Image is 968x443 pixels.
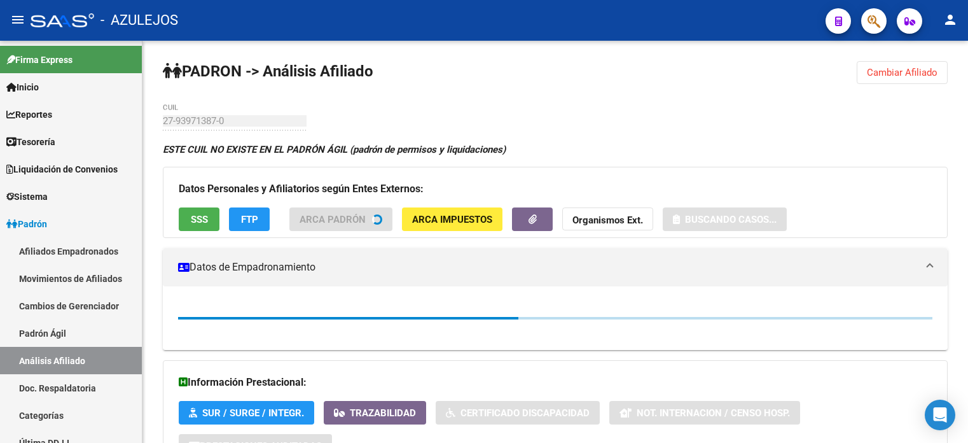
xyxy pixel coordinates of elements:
button: Trazabilidad [324,401,426,425]
button: SSS [179,207,219,231]
span: FTP [241,214,258,225]
span: Cambiar Afiliado [867,67,937,78]
span: Buscando casos... [685,214,777,225]
span: Reportes [6,108,52,122]
mat-icon: menu [10,12,25,27]
button: Certificado Discapacidad [436,401,600,425]
span: Not. Internacion / Censo Hosp. [637,407,790,419]
h3: Información Prestacional: [179,374,932,391]
span: Tesorería [6,135,55,149]
span: Certificado Discapacidad [460,407,590,419]
span: Liquidación de Convenios [6,162,118,176]
span: Trazabilidad [350,407,416,419]
span: Sistema [6,190,48,204]
mat-icon: person [943,12,958,27]
span: SSS [191,214,208,225]
span: ARCA Impuestos [412,214,492,225]
span: - AZULEJOS [100,6,178,34]
mat-expansion-panel-header: Datos de Empadronamiento [163,248,948,286]
span: Padrón [6,217,47,231]
button: Cambiar Afiliado [857,61,948,84]
button: FTP [229,207,270,231]
strong: PADRON -> Análisis Afiliado [163,62,373,80]
button: ARCA Impuestos [402,207,502,231]
mat-panel-title: Datos de Empadronamiento [178,260,917,274]
span: Firma Express [6,53,73,67]
button: ARCA Padrón [289,207,392,231]
span: SUR / SURGE / INTEGR. [202,407,304,419]
button: SUR / SURGE / INTEGR. [179,401,314,425]
div: Datos de Empadronamiento [163,286,948,350]
strong: Organismos Ext. [572,214,643,226]
button: Organismos Ext. [562,207,653,231]
h3: Datos Personales y Afiliatorios según Entes Externos: [179,180,932,198]
button: Buscando casos... [663,207,787,231]
strong: ESTE CUIL NO EXISTE EN EL PADRÓN ÁGIL (padrón de permisos y liquidaciones) [163,144,506,155]
div: Open Intercom Messenger [925,400,955,430]
button: Not. Internacion / Censo Hosp. [609,401,800,425]
span: Inicio [6,80,39,94]
span: ARCA Padrón [300,214,366,225]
